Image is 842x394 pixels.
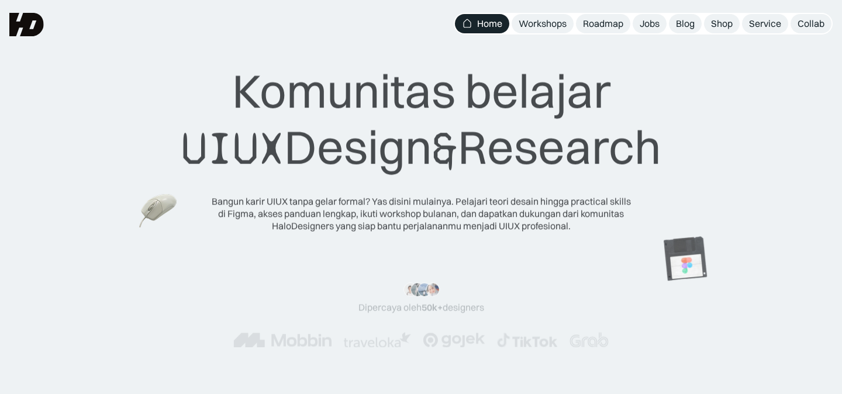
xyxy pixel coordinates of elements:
a: Service [742,14,788,33]
a: Shop [704,14,740,33]
div: Roadmap [583,18,623,30]
a: Home [455,14,509,33]
a: Roadmap [576,14,630,33]
div: Bangun karir UIUX tanpa gelar formal? Yas disini mulainya. Pelajari teori desain hingga practical... [210,195,631,231]
div: Service [749,18,781,30]
a: Collab [791,14,831,33]
div: Collab [798,18,824,30]
a: Jobs [633,14,667,33]
span: UIUX [181,120,284,177]
span: 50k+ [422,302,443,313]
div: Home [477,18,502,30]
div: Dipercaya oleh designers [358,302,484,314]
div: Jobs [640,18,660,30]
div: Blog [676,18,695,30]
div: Komunitas belajar Design Research [181,63,661,177]
a: Workshops [512,14,574,33]
div: Shop [711,18,733,30]
div: Workshops [519,18,567,30]
span: & [432,120,458,177]
a: Blog [669,14,702,33]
